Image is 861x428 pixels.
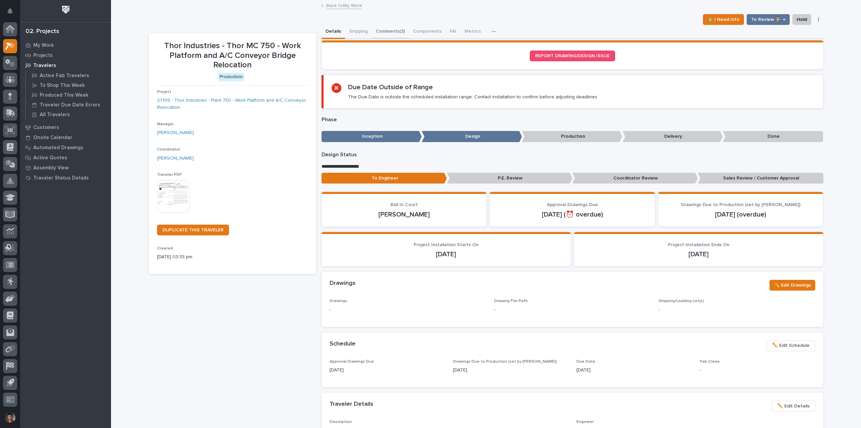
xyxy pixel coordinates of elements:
[372,25,409,39] button: Comments (3)
[33,175,89,181] p: Traveler Status Details
[330,420,352,424] span: Description
[20,122,111,132] a: Customers
[698,173,823,184] p: Sales Review / Customer Approval
[322,173,447,184] p: To Engineer
[20,173,111,183] a: Traveler Status Details
[157,225,229,235] a: DUPLICATE THIS TRAVELER
[348,83,433,91] h2: Due Date Outside of Range
[766,340,815,351] button: ✏️ Edit Schedule
[414,242,479,247] span: Project Installation Starts On
[453,360,557,364] span: Drawings Due to Production (set by [PERSON_NAME])
[659,306,815,314] p: -
[322,131,422,142] p: Inception
[157,246,173,251] span: Created
[33,165,69,171] p: Assembly View
[20,50,111,60] a: Projects
[33,63,56,69] p: Travelers
[20,40,111,50] a: My Work
[20,153,111,163] a: Active Quotes
[33,125,59,131] p: Customers
[157,129,194,136] a: [PERSON_NAME]
[26,80,111,90] a: To Shop This Week
[3,4,17,18] button: Notifications
[326,1,362,9] a: Back toMy Work
[157,97,308,111] a: 27199 - Thor Industries - Plant 750 - Work Platform and A/C Conveyor Relocation
[576,420,594,424] span: Engineer
[33,42,54,48] p: My Work
[330,360,374,364] span: Approval Drawings Due
[330,299,347,303] span: Drawings
[40,83,85,89] p: To Shop This Week
[623,131,723,142] p: Delivery
[157,155,194,162] a: [PERSON_NAME]
[157,41,308,70] p: Thor Industries - Thor MC 750 - Work Platform and A/C Conveyor Bridge Relocation
[20,142,111,153] a: Automated Drawings
[777,402,810,410] span: ✏️ Edit Details
[707,15,740,24] span: ⏳ I Need Info
[330,210,479,219] p: [PERSON_NAME]
[792,14,811,25] button: Hold
[157,173,182,177] span: Traveler PDF
[26,110,111,119] a: All Travelers
[33,145,83,151] p: Automated Drawings
[498,210,647,219] p: [DATE] (⏰ overdue)
[330,401,373,408] h2: Traveler Details
[409,25,446,39] button: Components
[447,173,572,184] p: P.E. Review
[157,147,180,152] span: Coordinator
[20,60,111,70] a: Travelers
[330,280,355,287] h2: Drawings
[522,131,622,142] p: Production
[668,242,729,247] span: Project Installation Ends On
[446,25,460,39] button: FAI
[20,132,111,142] a: Onsite Calendar
[330,306,486,314] p: -
[330,367,445,374] p: [DATE]
[33,155,67,161] p: Active Quotes
[26,28,59,35] div: 02. Projects
[700,367,815,374] p: -
[747,14,790,25] button: To Review 👨‍🏭 →
[20,163,111,173] a: Assembly View
[322,152,823,158] p: Design Status
[547,202,598,207] span: Approval Drawings Due
[330,340,355,348] h2: Schedule
[422,131,522,142] p: Design
[797,15,807,24] span: Hold
[40,102,100,108] p: Traveler Due Date Errors
[659,299,704,303] span: Shipping/Loading List(s)
[40,92,88,98] p: Produced This Week
[681,202,800,207] span: Drawings Due to Production (set by [PERSON_NAME])
[390,202,418,207] span: Ball In Court
[40,112,70,118] p: All Travelers
[576,360,595,364] span: Due Date
[330,250,563,258] p: [DATE]
[582,250,815,258] p: [DATE]
[494,299,528,303] span: Drawing File Path
[576,367,692,374] p: [DATE]
[723,131,823,142] p: Done
[460,25,485,39] button: Metrics
[157,254,308,261] p: [DATE] 03:33 pm
[33,135,72,141] p: Onsite Calendar
[700,360,720,364] span: Fab Crews
[322,117,823,123] p: Phase
[530,51,615,61] a: REPORT DRAWING/DESIGN ISSUE
[751,15,785,24] span: To Review 👨‍🏭 →
[535,54,610,58] span: REPORT DRAWING/DESIGN ISSUE
[774,281,811,289] span: ✏️ Edit Drawings
[8,8,17,19] div: Notifications
[60,3,72,16] img: Workspace Logo
[322,25,345,39] button: Details
[666,210,815,219] p: [DATE] (overdue)
[772,401,815,411] button: ✏️ Edit Details
[40,73,89,79] p: Active Fab Travelers
[162,228,224,232] span: DUPLICATE THIS TRAVELER
[770,280,815,291] button: ✏️ Edit Drawings
[453,367,568,374] p: [DATE]
[33,53,53,59] p: Projects
[703,14,744,25] button: ⏳ I Need Info
[348,94,598,100] p: The Due Date is outside the scheduled installation range. Contact installation to confirm before ...
[26,100,111,109] a: Traveler Due Date Errors
[157,90,171,94] span: Project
